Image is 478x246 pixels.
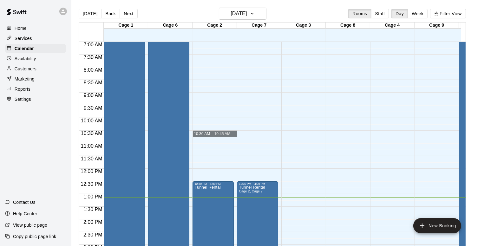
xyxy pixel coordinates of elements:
[15,76,35,82] p: Marketing
[13,210,37,217] p: Help Center
[82,207,104,212] span: 1:30 PM
[101,9,120,18] button: Back
[430,9,466,18] button: Filter View
[239,190,263,193] span: Cage 2, Cage 7
[82,194,104,199] span: 1:00 PM
[413,218,461,233] button: add
[5,23,66,33] a: Home
[79,118,104,123] span: 10:00 AM
[82,80,104,85] span: 8:30 AM
[5,94,66,104] a: Settings
[326,23,370,29] div: Cage 8
[239,182,276,185] div: 12:30 PM – 4:00 PM
[15,96,31,102] p: Settings
[370,23,415,29] div: Cage 4
[79,181,104,187] span: 12:30 PM
[281,23,326,29] div: Cage 3
[5,74,66,84] a: Marketing
[13,222,47,228] p: View public page
[5,34,66,43] a: Services
[120,9,137,18] button: Next
[79,9,101,18] button: [DATE]
[148,23,193,29] div: Cage 6
[348,9,371,18] button: Rooms
[15,66,36,72] p: Customers
[15,45,34,52] p: Calendar
[15,25,27,31] p: Home
[391,9,408,18] button: Day
[5,44,66,53] a: Calendar
[237,23,281,29] div: Cage 7
[5,84,66,94] a: Reports
[15,86,30,92] p: Reports
[5,54,66,63] a: Availability
[231,9,247,18] h6: [DATE]
[194,132,230,136] span: 10:30 AM – 10:45 AM
[371,9,389,18] button: Staff
[82,67,104,73] span: 8:00 AM
[104,23,148,29] div: Cage 1
[82,93,104,98] span: 9:00 AM
[79,131,104,136] span: 10:30 AM
[82,105,104,111] span: 9:30 AM
[82,55,104,60] span: 7:30 AM
[13,199,36,205] p: Contact Us
[15,55,36,62] p: Availability
[5,64,66,74] a: Customers
[15,35,32,42] p: Services
[13,233,56,240] p: Copy public page link
[408,9,428,18] button: Week
[82,219,104,225] span: 2:00 PM
[219,8,266,20] button: [DATE]
[82,232,104,237] span: 2:30 PM
[79,169,104,174] span: 12:00 PM
[79,143,104,149] span: 11:00 AM
[193,23,237,29] div: Cage 2
[415,23,459,29] div: Cage 9
[82,42,104,47] span: 7:00 AM
[79,156,104,161] span: 11:30 AM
